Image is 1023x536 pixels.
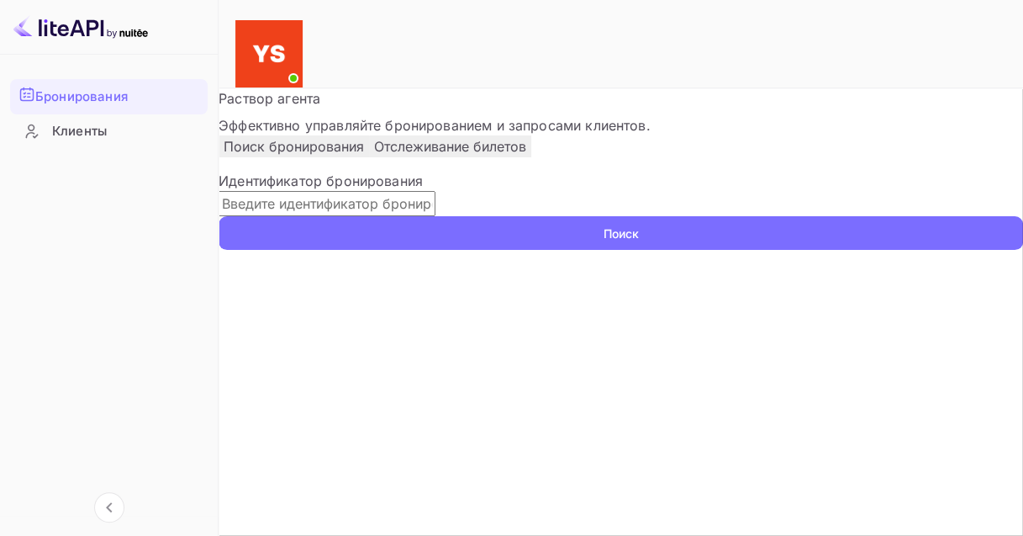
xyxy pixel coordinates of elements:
[35,88,128,107] ya-tr-span: Бронирования
[10,79,208,114] div: Бронирования
[10,115,208,146] a: Клиенты
[52,122,107,141] ya-tr-span: Клиенты
[13,13,148,40] img: Логотип LiteAPI
[374,138,526,155] ya-tr-span: Отслеживание билетов
[219,191,435,216] input: Введите идентификатор бронирования (например, 63782194)
[219,172,423,189] ya-tr-span: Идентификатор бронирования
[604,225,639,242] ya-tr-span: Поиск
[219,216,1023,250] button: Поиск
[219,90,320,107] ya-tr-span: Раствор агента
[235,20,303,88] img: Служба Поддержки Яндекса
[224,138,364,155] ya-tr-span: Поиск бронирования
[10,115,208,148] div: Клиенты
[94,492,124,523] button: Свернуть навигацию
[219,117,651,134] ya-tr-span: Эффективно управляйте бронированием и запросами клиентов.
[10,79,208,113] a: Бронирования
